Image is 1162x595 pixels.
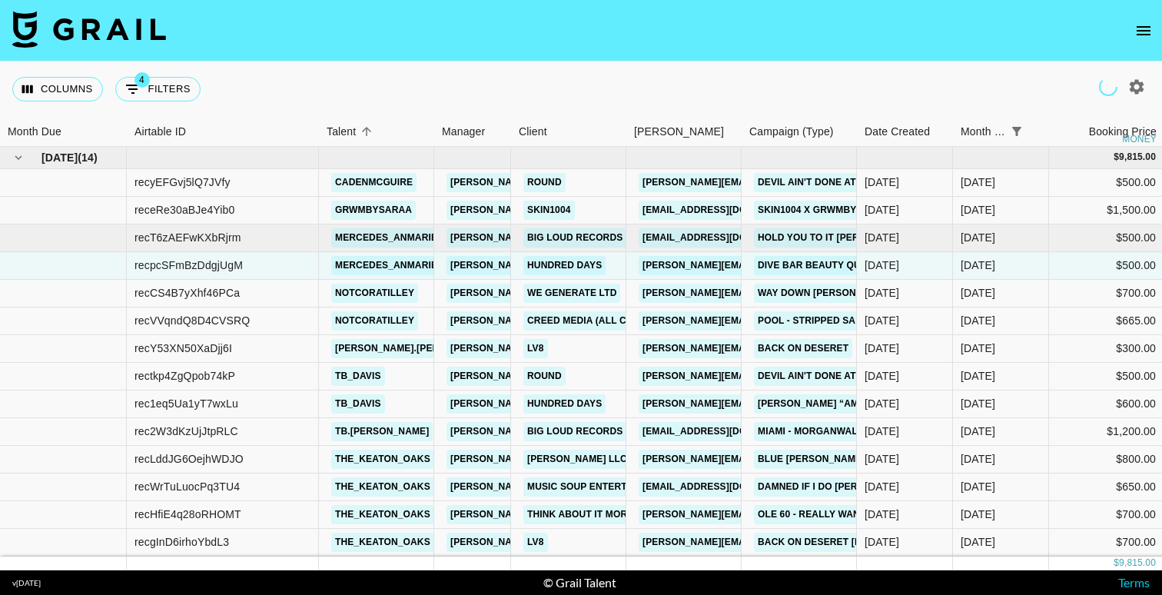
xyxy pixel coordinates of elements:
div: Aug '25 [961,424,995,439]
a: Devil Ain't Done Atlus [754,173,878,192]
a: Round [523,173,566,192]
span: [DATE] [41,150,78,165]
div: recLddJG6OejhWDJO [134,451,244,467]
div: 8/22/2025 [865,230,899,245]
div: Aug '25 [961,479,995,494]
div: v [DATE] [12,578,41,588]
div: Month Due [8,117,61,147]
div: money [1122,135,1157,144]
div: rec1eq5Ua1yT7wxLu [134,396,238,411]
div: Talent [319,117,434,147]
div: Month Due [953,117,1049,147]
span: Refreshing talent... [1095,74,1120,99]
a: [PERSON_NAME][EMAIL_ADDRESS][DOMAIN_NAME] [447,394,697,414]
div: Aug '25 [961,175,995,190]
a: [PERSON_NAME][EMAIL_ADDRESS][DOMAIN_NAME] [447,311,697,331]
a: Dive Bar Beauty Queen Ashland Craft [754,256,967,275]
span: 4 [134,72,150,88]
a: Back On Deseret [PERSON_NAME] [754,533,934,552]
div: Aug '25 [961,534,995,550]
div: 8/21/2025 [865,175,899,190]
a: tb_davis [331,367,385,386]
a: [PERSON_NAME][EMAIL_ADDRESS][DOMAIN_NAME] [447,533,697,552]
a: [PERSON_NAME][EMAIL_ADDRESS][DOMAIN_NAME] [639,284,889,303]
a: [PERSON_NAME][EMAIL_ADDRESS][DOMAIN_NAME] [447,284,697,303]
div: 8/20/2025 [865,534,899,550]
div: 9,815.00 [1119,151,1156,164]
a: [PERSON_NAME].[PERSON_NAME] [331,339,500,358]
a: [PERSON_NAME][EMAIL_ADDRESS][DOMAIN_NAME] [639,450,889,469]
div: Airtable ID [134,117,186,147]
a: Hundred Days [523,256,606,275]
a: [PERSON_NAME][EMAIL_ADDRESS][DOMAIN_NAME] [639,173,889,192]
div: recHfiE4q28oRHOMT [134,507,241,522]
a: [PERSON_NAME][EMAIL_ADDRESS][DOMAIN_NAME] [639,367,889,386]
a: Hundred Days [523,394,606,414]
div: recY53XN50XaDjj6I [134,341,232,356]
div: 9,815.00 [1119,557,1156,570]
a: notcoratilley [331,284,418,303]
div: Client [511,117,626,147]
div: recWrTuLuocPq3TU4 [134,479,240,494]
a: [PERSON_NAME][EMAIL_ADDRESS][DOMAIN_NAME] [639,394,889,414]
a: Creed Media (All Campaigns) [523,311,683,331]
a: SKIN1004 [523,201,575,220]
a: the_keaton_oaks [331,477,434,497]
a: Think About It More LLC [523,505,659,524]
a: Damned If I Do [PERSON_NAME] [754,477,918,497]
button: Sort [1028,121,1049,142]
a: LV8 [523,339,548,358]
a: [PERSON_NAME][EMAIL_ADDRESS][DOMAIN_NAME] [639,505,889,524]
div: Aug '25 [961,313,995,328]
div: Campaign (Type) [749,117,834,147]
div: Aug '25 [961,396,995,411]
div: recCS4B7yXhf46PCa [134,285,240,301]
a: Blue [PERSON_NAME] [754,450,868,469]
a: Music Soup Entertainment [523,477,673,497]
div: Date Created [865,117,930,147]
a: [PERSON_NAME] “Ammo” [754,394,882,414]
a: Ole 60 - Really Wanna Know [754,505,909,524]
div: rec2W3dKzUjJtpRLC [134,424,238,439]
a: notcoratilley [331,311,418,331]
a: mercedes_anmarie_ [331,256,447,275]
a: [PERSON_NAME][EMAIL_ADDRESS][DOMAIN_NAME] [447,505,697,524]
div: 8/22/2025 [865,396,899,411]
div: Month Due [961,117,1006,147]
div: recyEFGvj5lQ7JVfy [134,175,231,190]
div: 8/20/2025 [865,507,899,522]
a: [PERSON_NAME][EMAIL_ADDRESS][DOMAIN_NAME] [639,339,889,358]
div: rectkp4ZgQpob74kP [134,368,235,384]
a: SKIN1004 x grwmbysaraa 5 of 5 [754,201,925,220]
div: Date Created [857,117,953,147]
div: recT6zAEFwKXbRjrm [134,230,241,245]
a: [PERSON_NAME][EMAIL_ADDRESS][DOMAIN_NAME] [447,228,697,248]
div: © Grail Talent [543,575,616,590]
a: [PERSON_NAME][EMAIL_ADDRESS][DOMAIN_NAME] [447,450,697,469]
div: Campaign (Type) [742,117,857,147]
a: [EMAIL_ADDRESS][DOMAIN_NAME] [639,201,811,220]
div: 8/21/2025 [865,368,899,384]
a: [PERSON_NAME][EMAIL_ADDRESS][DOMAIN_NAME] [447,173,697,192]
div: Booking Price [1089,117,1157,147]
a: mercedes_anmarie_ [331,228,447,248]
button: hide children [8,147,29,168]
a: [PERSON_NAME][EMAIL_ADDRESS][DOMAIN_NAME] [639,311,889,331]
a: Big Loud Records [523,422,626,441]
a: Terms [1118,575,1150,590]
a: Miami - morganwallen [754,422,880,441]
div: Manager [442,117,485,147]
div: Client [519,117,547,147]
a: [PERSON_NAME] LLC [523,450,631,469]
div: 7/10/2025 [865,202,899,218]
a: [PERSON_NAME][EMAIL_ADDRESS][DOMAIN_NAME] [639,256,889,275]
span: ( 14 ) [78,150,98,165]
a: Way Down [PERSON_NAME] [754,284,896,303]
a: [EMAIL_ADDRESS][DOMAIN_NAME] [639,422,811,441]
a: the_keaton_oaks [331,450,434,469]
div: 8/11/2025 [865,341,899,356]
a: [PERSON_NAME][EMAIL_ADDRESS][DOMAIN_NAME] [447,367,697,386]
a: LV8 [523,533,548,552]
div: Aug '25 [961,285,995,301]
div: recgInD6irhoYbdL3 [134,534,229,550]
